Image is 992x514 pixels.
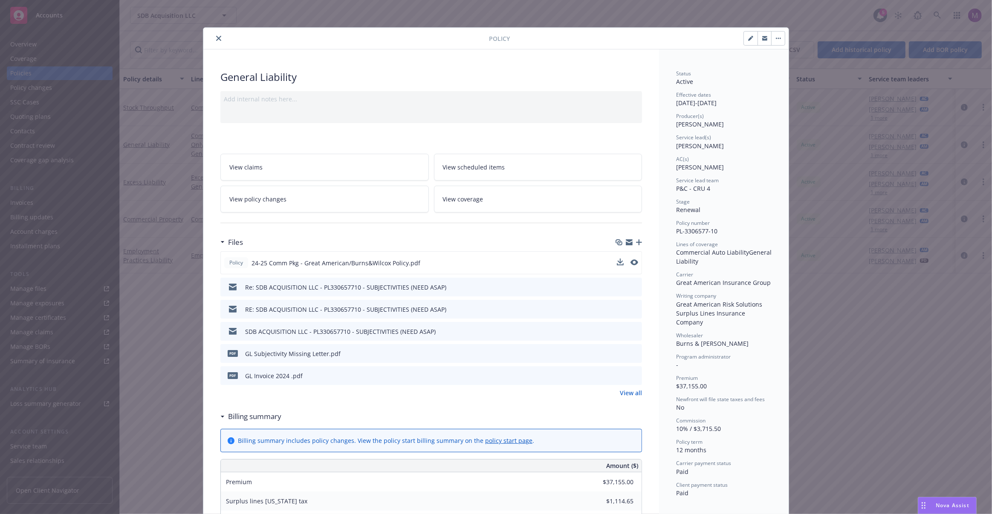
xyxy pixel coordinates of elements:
a: View coverage [434,186,642,212]
button: download file [617,327,624,336]
span: Active [676,78,693,86]
span: P&C - CRU 4 [676,184,710,192]
span: Client payment status [676,481,728,488]
span: 12 months [676,446,706,454]
a: policy start page [485,436,532,445]
div: SDB ACQUISITION LLC - PL330657710 - SUBJECTIVITIES (NEED ASAP) [245,327,436,336]
button: preview file [630,259,638,265]
span: View coverage [443,195,483,204]
div: Files [220,237,243,248]
span: [PERSON_NAME] [676,142,724,150]
div: GL Invoice 2024 .pdf [245,371,303,380]
span: Premium [226,478,252,486]
a: View all [620,388,642,397]
div: Billing summary includes policy changes. View the policy start billing summary on the . [238,436,534,445]
button: download file [617,258,624,265]
button: preview file [631,327,639,336]
span: Stage [676,198,690,205]
span: Policy term [676,438,703,445]
span: Renewal [676,206,700,214]
input: 0.00 [583,476,639,488]
span: [PERSON_NAME] [676,163,724,171]
span: Carrier payment status [676,459,731,467]
span: AC(s) [676,155,689,163]
span: - [676,361,678,369]
span: pdf [228,350,238,356]
button: close [214,33,224,43]
span: Commercial Auto Liability [676,248,749,256]
span: General Liability [676,248,773,265]
span: No [676,403,684,411]
span: View scheduled items [443,163,505,172]
span: Service lead team [676,177,719,184]
h3: Files [228,237,243,248]
div: Add internal notes here... [224,95,639,103]
a: View claims [220,154,429,181]
input: 0.00 [583,495,639,508]
span: Lines of coverage [676,241,718,248]
span: Great American Insurance Group [676,279,771,287]
span: Commission [676,417,706,424]
span: Burns & [PERSON_NAME] [676,339,749,347]
span: Writing company [676,292,716,299]
span: pdf [228,372,238,379]
button: preview file [631,283,639,292]
a: View scheduled items [434,154,642,181]
span: Surplus lines [US_STATE] tax [226,497,307,505]
button: preview file [631,349,639,358]
span: Paid [676,468,688,476]
button: download file [617,305,624,314]
span: Policy [489,34,510,43]
span: 24-25 Comm Pkg - Great American/Burns&Wilcox Policy.pdf [252,258,420,267]
span: Paid [676,489,688,497]
button: download file [617,283,624,292]
div: RE: SDB ACQUISITION LLC - PL330657710 - SUBJECTIVITIES (NEED ASAP) [245,305,446,314]
a: View policy changes [220,186,429,212]
span: Great American Risk Solutions Surplus Lines Insurance Company [676,300,764,326]
div: Drag to move [918,497,929,514]
h3: Billing summary [228,411,281,422]
span: Policy [228,259,245,267]
div: Billing summary [220,411,281,422]
span: [PERSON_NAME] [676,120,724,128]
button: download file [617,349,624,358]
span: View policy changes [229,195,286,204]
button: Nova Assist [918,497,977,514]
span: Status [676,70,691,77]
div: GL Subjectivity Missing Letter.pdf [245,349,341,358]
span: Program administrator [676,353,731,360]
div: General Liability [220,70,642,84]
button: preview file [630,258,638,267]
button: preview file [631,371,639,380]
span: View claims [229,163,263,172]
span: Producer(s) [676,112,704,120]
span: Amount ($) [606,461,638,470]
span: Newfront will file state taxes and fees [676,396,765,403]
span: 10% / $3,715.50 [676,425,721,433]
span: Effective dates [676,91,711,98]
div: Re: SDB ACQUISITION LLC - PL330657710 - SUBJECTIVITIES (NEED ASAP) [245,283,446,292]
span: Service lead(s) [676,134,711,141]
span: Policy number [676,219,710,227]
span: PL-3306577-10 [676,227,717,235]
button: download file [617,371,624,380]
span: Nova Assist [936,502,969,509]
span: Carrier [676,271,693,278]
span: $37,155.00 [676,382,707,390]
div: [DATE] - [DATE] [676,91,772,107]
button: preview file [631,305,639,314]
button: download file [617,258,624,267]
span: Wholesaler [676,332,703,339]
span: Premium [676,374,698,382]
